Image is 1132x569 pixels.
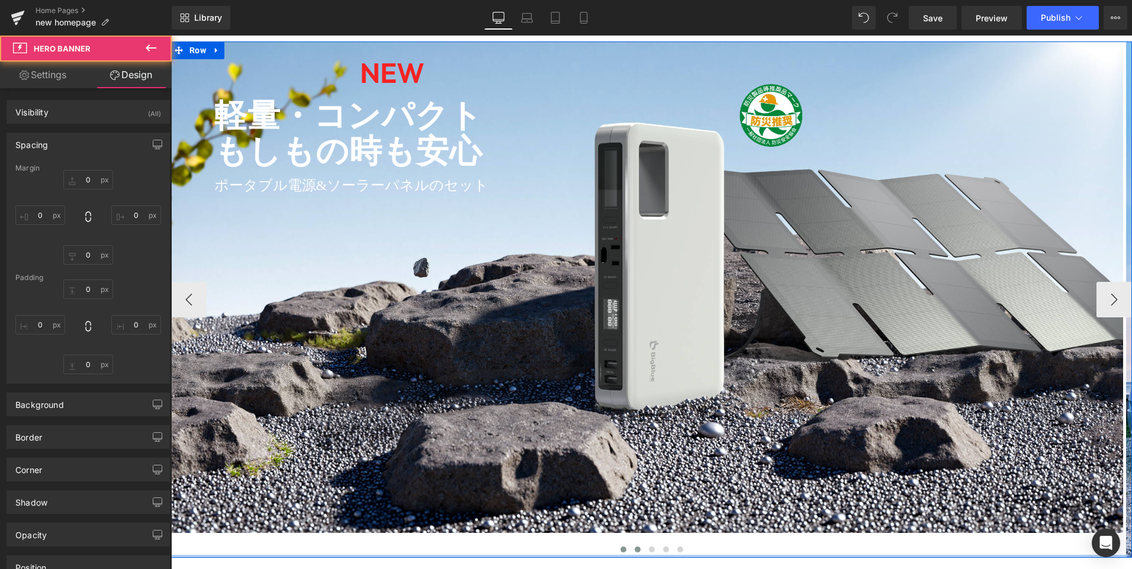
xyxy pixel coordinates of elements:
a: Expand / Collapse [38,6,53,24]
span: Hero Banner [34,44,91,53]
div: Padding [15,274,161,282]
a: Tablet [541,6,570,30]
a: Laptop [513,6,541,30]
a: Home Pages [36,6,172,15]
div: Opacity [15,523,47,540]
a: New Library [172,6,230,30]
div: Border [15,426,42,442]
a: Mobile [570,6,598,30]
div: (All) [148,101,161,120]
input: 0 [111,315,161,335]
div: Background [15,393,64,410]
p: ポータブル電源&ソーラーパネルのセット [43,140,957,160]
span: Preview [976,12,1008,24]
span: Library [194,12,222,23]
h1: 軽量・コンパクト もしもの時も安心 [43,63,957,134]
button: Redo [880,6,904,30]
a: Design [88,62,174,88]
input: 0 [63,279,113,299]
div: Spacing [15,133,48,150]
input: 0 [15,315,65,335]
span: Row [15,6,38,24]
div: Corner [15,458,42,475]
div: Shadow [15,491,47,507]
button: Publish [1027,6,1099,30]
input: 0 [63,170,113,189]
button: Undo [852,6,876,30]
input: 0 [15,205,65,225]
input: 0 [63,245,113,265]
div: Visibility [15,101,49,117]
button: More [1104,6,1127,30]
strong: NEW [189,20,253,54]
input: 0 [111,205,161,225]
div: Open Intercom Messenger [1092,529,1120,557]
input: 0 [63,355,113,374]
a: Desktop [484,6,513,30]
span: Publish [1041,13,1070,22]
span: new homepage [36,18,96,27]
a: Preview [961,6,1022,30]
div: Margin [15,164,161,172]
span: Save [923,12,943,24]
